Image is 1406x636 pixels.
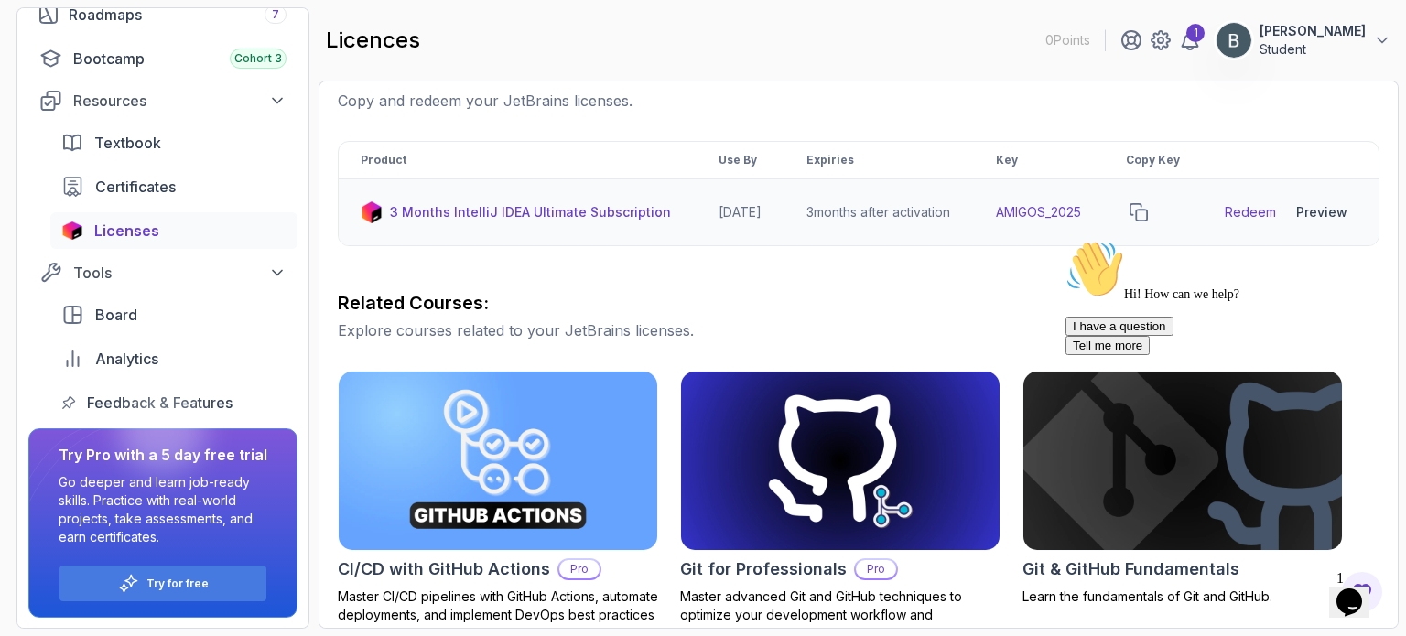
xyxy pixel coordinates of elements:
img: jetbrains icon [61,221,83,240]
h2: Git for Professionals [680,556,847,582]
div: Bootcamp [73,48,287,70]
button: Preview [1287,194,1357,231]
button: Resources [28,84,297,117]
th: Copy Key [1104,142,1203,179]
button: I have a question [7,84,115,103]
a: CI/CD with GitHub Actions cardCI/CD with GitHub ActionsProMaster CI/CD pipelines with GitHub Acti... [338,371,658,624]
p: Explore courses related to your JetBrains licenses. [338,319,1379,341]
span: Hi! How can we help? [7,55,181,69]
img: user profile image [1217,23,1251,58]
p: 0 Points [1045,31,1090,49]
div: Preview [1296,203,1347,221]
span: Textbook [94,132,161,154]
a: board [50,296,297,333]
span: Board [95,304,137,326]
a: certificates [50,168,297,205]
span: Certificates [95,176,176,198]
p: 3 Months IntelliJ IDEA Ultimate Subscription [390,203,671,221]
h2: licences [326,26,420,55]
img: CI/CD with GitHub Actions card [339,372,657,550]
h3: Related Courses: [338,290,1379,316]
a: 1 [1179,29,1201,51]
th: Product [339,142,697,179]
div: 👋Hi! How can we help?I have a questionTell me more [7,7,337,123]
div: 1 [1186,24,1205,42]
button: Tell me more [7,103,92,123]
a: analytics [50,340,297,377]
iframe: chat widget [1329,563,1388,618]
h2: Git & GitHub Fundamentals [1022,556,1239,582]
button: copy-button [1126,199,1152,225]
button: Tools [28,256,297,289]
td: AMIGOS_2025 [974,179,1104,246]
button: user profile image[PERSON_NAME]Student [1216,22,1391,59]
a: Redeem [1225,203,1276,221]
div: Roadmaps [69,4,287,26]
p: Copy and redeem your JetBrains licenses. [338,90,1379,112]
img: Git for Professionals card [681,372,1000,550]
p: Go deeper and learn job-ready skills. Practice with real-world projects, take assessments, and ea... [59,473,267,546]
a: feedback [50,384,297,421]
a: bootcamp [28,40,297,77]
h2: CI/CD with GitHub Actions [338,556,550,582]
p: Learn the fundamentals of Git and GitHub. [1022,587,1343,606]
img: jetbrains icon [361,201,383,223]
th: Expiries [784,142,974,179]
span: Cohort 3 [234,51,282,66]
p: Master CI/CD pipelines with GitHub Actions, automate deployments, and implement DevOps best pract... [338,587,658,624]
span: Feedback & Features [87,392,233,414]
a: licenses [50,212,297,249]
button: Try for free [59,565,267,602]
iframe: chat widget [1058,232,1388,554]
a: Git & GitHub Fundamentals cardGit & GitHub FundamentalsLearn the fundamentals of Git and GitHub. [1022,371,1343,606]
img: :wave: [7,7,66,66]
a: Try for free [146,577,209,591]
td: [DATE] [697,179,784,246]
span: Licenses [94,220,159,242]
p: Pro [559,560,600,578]
span: 7 [272,7,279,22]
div: Resources [73,90,287,112]
span: Analytics [95,348,158,370]
img: Git & GitHub Fundamentals card [1023,372,1342,550]
a: textbook [50,124,297,161]
td: 3 months after activation [784,179,974,246]
p: [PERSON_NAME] [1260,22,1366,40]
th: Key [974,142,1104,179]
th: Use By [697,142,784,179]
div: Tools [73,262,287,284]
p: Student [1260,40,1366,59]
p: Pro [856,560,896,578]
